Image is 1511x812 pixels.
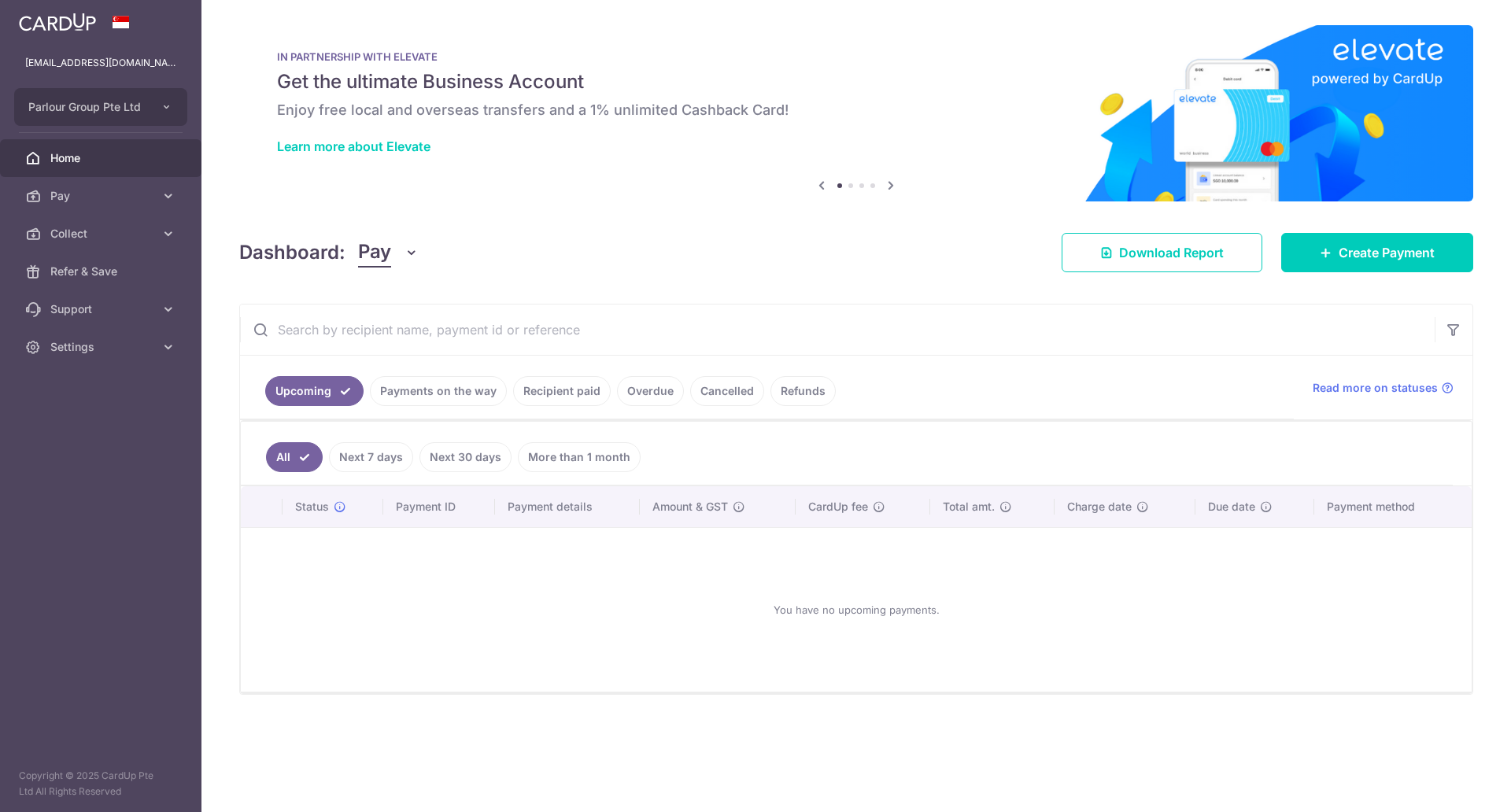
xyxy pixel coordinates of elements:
[518,442,641,472] a: More than 1 month
[266,442,323,472] a: All
[265,376,364,406] a: Upcoming
[28,99,145,115] span: Parlour Group Pte Ltd
[50,150,154,166] span: Home
[1067,499,1132,515] span: Charge date
[295,499,329,515] span: Status
[50,339,154,355] span: Settings
[239,238,345,267] h4: Dashboard:
[1208,499,1255,515] span: Due date
[358,238,391,268] span: Pay
[495,486,640,527] th: Payment details
[1314,486,1472,527] th: Payment method
[1339,243,1435,262] span: Create Payment
[277,69,1435,94] h5: Get the ultimate Business Account
[260,541,1453,679] div: You have no upcoming payments.
[808,499,868,515] span: CardUp fee
[690,376,764,406] a: Cancelled
[50,188,154,204] span: Pay
[943,499,995,515] span: Total amt.
[383,486,495,527] th: Payment ID
[50,301,154,317] span: Support
[770,376,836,406] a: Refunds
[277,101,1435,120] h6: Enjoy free local and overseas transfers and a 1% unlimited Cashback Card!
[1313,380,1454,396] a: Read more on statuses
[277,50,1435,63] p: IN PARTNERSHIP WITH ELEVATE
[277,138,430,154] a: Learn more about Elevate
[1313,380,1438,396] span: Read more on statuses
[19,13,96,31] img: CardUp
[617,376,684,406] a: Overdue
[1119,243,1224,262] span: Download Report
[50,226,154,242] span: Collect
[358,238,419,268] button: Pay
[370,376,507,406] a: Payments on the way
[1062,233,1262,272] a: Download Report
[239,25,1473,201] img: Renovation banner
[329,442,413,472] a: Next 7 days
[513,376,611,406] a: Recipient paid
[652,499,728,515] span: Amount & GST
[50,264,154,279] span: Refer & Save
[240,304,1435,355] input: Search by recipient name, payment id or reference
[25,55,176,71] p: [EMAIL_ADDRESS][DOMAIN_NAME]
[419,442,512,472] a: Next 30 days
[14,88,187,126] button: Parlour Group Pte Ltd
[1281,233,1473,272] a: Create Payment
